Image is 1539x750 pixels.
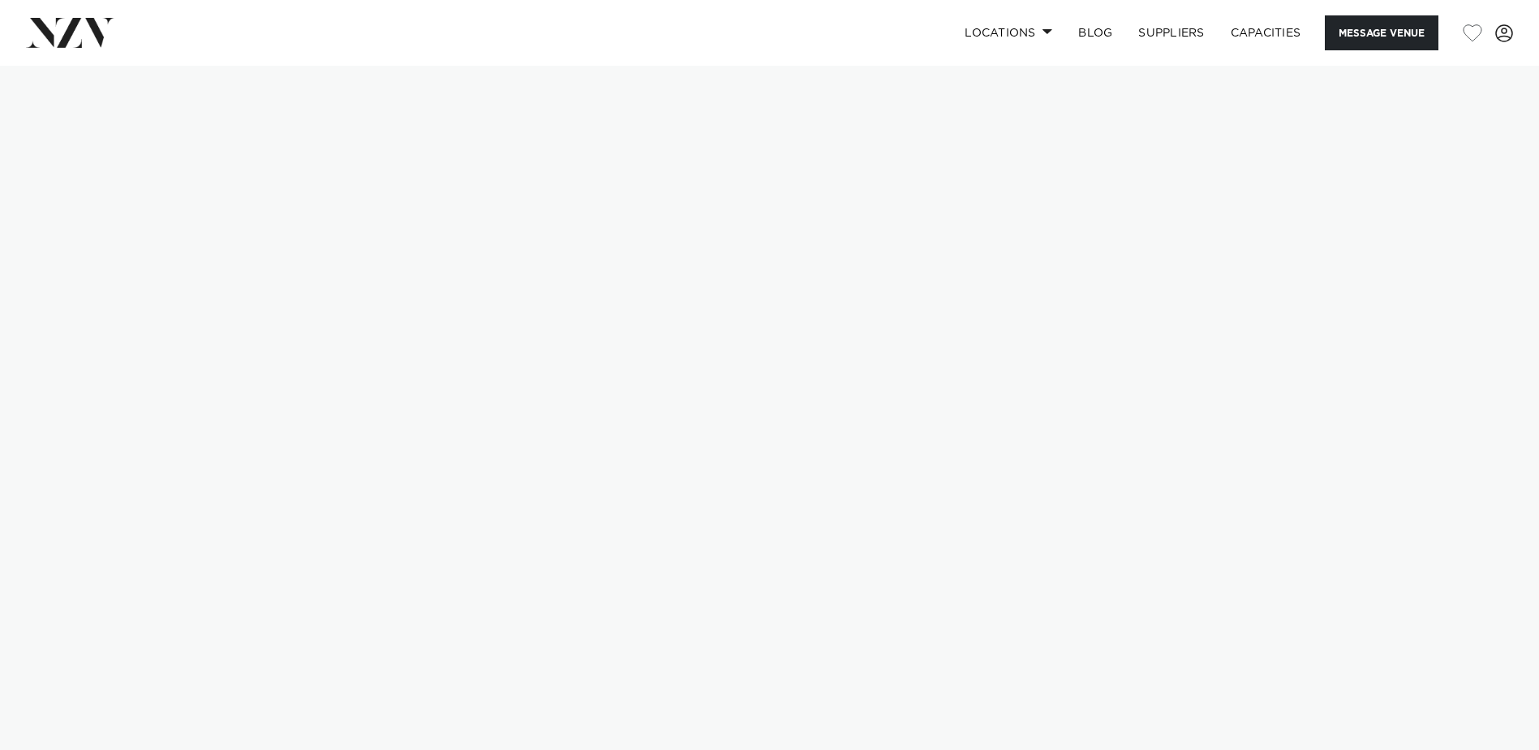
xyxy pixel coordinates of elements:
a: Capacities [1218,15,1314,50]
a: SUPPLIERS [1125,15,1217,50]
button: Message Venue [1325,15,1438,50]
a: BLOG [1065,15,1125,50]
a: Locations [952,15,1065,50]
img: nzv-logo.png [26,18,114,47]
